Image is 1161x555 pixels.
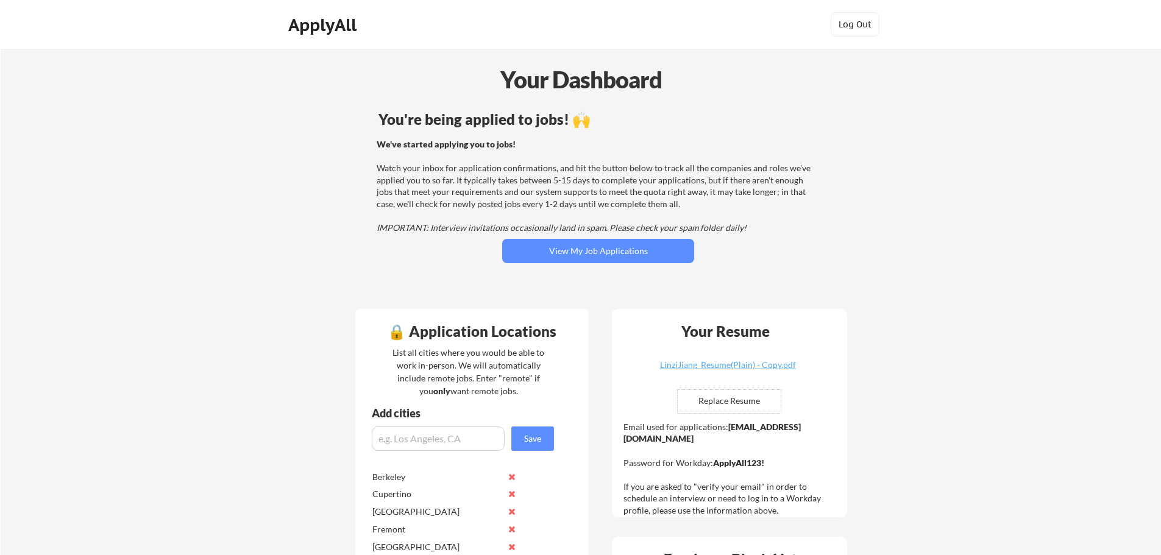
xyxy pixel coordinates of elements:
a: LinziJiang_Resume(Plain) - Copy.pdf [655,361,800,380]
div: Your Dashboard [1,62,1161,97]
div: You're being applied to jobs! 🙌 [378,112,818,127]
div: List all cities where you would be able to work in-person. We will automatically include remote j... [385,346,552,397]
div: Email used for applications: Password for Workday: If you are asked to "verify your email" in ord... [623,421,839,517]
strong: only [433,386,450,396]
div: [GEOGRAPHIC_DATA] [372,506,501,518]
button: View My Job Applications [502,239,694,263]
strong: [EMAIL_ADDRESS][DOMAIN_NAME] [623,422,801,444]
button: Save [511,426,554,451]
div: Add cities [372,408,557,419]
strong: We've started applying you to jobs! [377,139,516,149]
input: e.g. Los Angeles, CA [372,426,505,451]
div: Watch your inbox for application confirmations, and hit the button below to track all the compani... [377,138,816,234]
strong: ApplyAll123! [713,458,764,468]
button: Log Out [831,12,879,37]
div: 🔒 Application Locations [358,324,585,339]
div: ApplyAll [288,15,360,35]
div: LinziJiang_Resume(Plain) - Copy.pdf [655,361,800,369]
div: Your Resume [665,324,786,339]
em: IMPORTANT: Interview invitations occasionally land in spam. Please check your spam folder daily! [377,222,747,233]
div: Fremont [372,523,501,536]
div: Cupertino [372,488,501,500]
div: Berkeley [372,471,501,483]
div: [GEOGRAPHIC_DATA] [372,541,501,553]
